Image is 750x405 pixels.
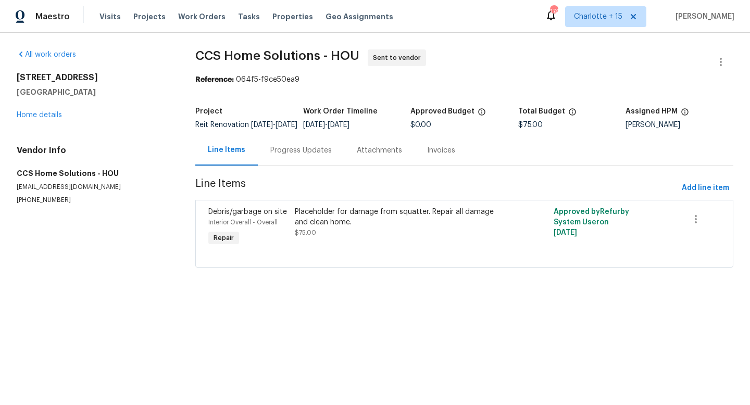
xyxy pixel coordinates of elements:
[626,121,733,129] div: [PERSON_NAME]
[17,51,76,58] a: All work orders
[17,87,170,97] h5: [GEOGRAPHIC_DATA]
[682,182,729,195] span: Add line item
[295,207,505,227] div: Placeholder for damage from squatter. Repair all damage and clean home.
[17,183,170,192] p: [EMAIL_ADDRESS][DOMAIN_NAME]
[550,6,557,17] div: 174
[568,108,577,121] span: The total cost of line items that have been proposed by Opendoor. This sum includes line items th...
[270,145,332,156] div: Progress Updates
[410,108,474,115] h5: Approved Budget
[251,121,273,129] span: [DATE]
[681,108,689,121] span: The hpm assigned to this work order.
[208,208,287,216] span: Debris/garbage on site
[195,179,678,198] span: Line Items
[671,11,734,22] span: [PERSON_NAME]
[195,108,222,115] h5: Project
[178,11,226,22] span: Work Orders
[303,121,349,129] span: -
[133,11,166,22] span: Projects
[17,72,170,83] h2: [STREET_ADDRESS]
[208,145,245,155] div: Line Items
[35,11,70,22] span: Maestro
[373,53,425,63] span: Sent to vendor
[195,49,359,62] span: CCS Home Solutions - HOU
[554,208,629,236] span: Approved by Refurby System User on
[208,219,278,225] span: Interior Overall - Overall
[427,145,455,156] div: Invoices
[238,13,260,20] span: Tasks
[195,74,733,85] div: 064f5-f9ce50ea9
[17,196,170,205] p: [PHONE_NUMBER]
[328,121,349,129] span: [DATE]
[295,230,316,236] span: $75.00
[209,233,238,243] span: Repair
[195,76,234,83] b: Reference:
[326,11,393,22] span: Geo Assignments
[17,145,170,156] h4: Vendor Info
[410,121,431,129] span: $0.00
[518,121,543,129] span: $75.00
[626,108,678,115] h5: Assigned HPM
[303,121,325,129] span: [DATE]
[574,11,622,22] span: Charlotte + 15
[272,11,313,22] span: Properties
[518,108,565,115] h5: Total Budget
[17,168,170,179] h5: CCS Home Solutions - HOU
[357,145,402,156] div: Attachments
[99,11,121,22] span: Visits
[554,229,577,236] span: [DATE]
[678,179,733,198] button: Add line item
[276,121,297,129] span: [DATE]
[478,108,486,121] span: The total cost of line items that have been approved by both Opendoor and the Trade Partner. This...
[17,111,62,119] a: Home details
[303,108,378,115] h5: Work Order Timeline
[251,121,297,129] span: -
[195,121,297,129] span: Reit Renovation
